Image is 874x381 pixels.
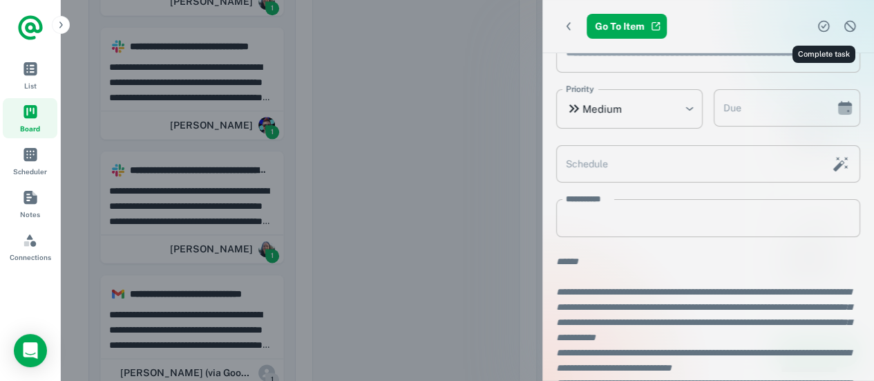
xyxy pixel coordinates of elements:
a: Logo [17,14,44,41]
button: Dismiss task [839,16,860,37]
span: Scheduler [13,166,47,177]
span: List [24,80,37,91]
button: Complete task [813,16,834,37]
span: Notes [20,209,40,220]
a: Go To Item [587,14,667,39]
label: Priority [566,83,594,95]
div: Complete task [792,46,855,63]
button: Choose date [831,94,859,122]
div: Medium [556,89,703,129]
span: Connections [10,252,51,263]
div: Load Chat [14,334,47,367]
a: Connections [3,227,57,267]
span: Board [20,123,40,134]
a: List [3,55,57,95]
a: Board [3,98,57,138]
a: Scheduler [3,141,57,181]
a: Notes [3,184,57,224]
button: Schedule this task with AI [829,152,853,176]
div: scrollable content [542,53,874,380]
button: Back [556,14,581,39]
